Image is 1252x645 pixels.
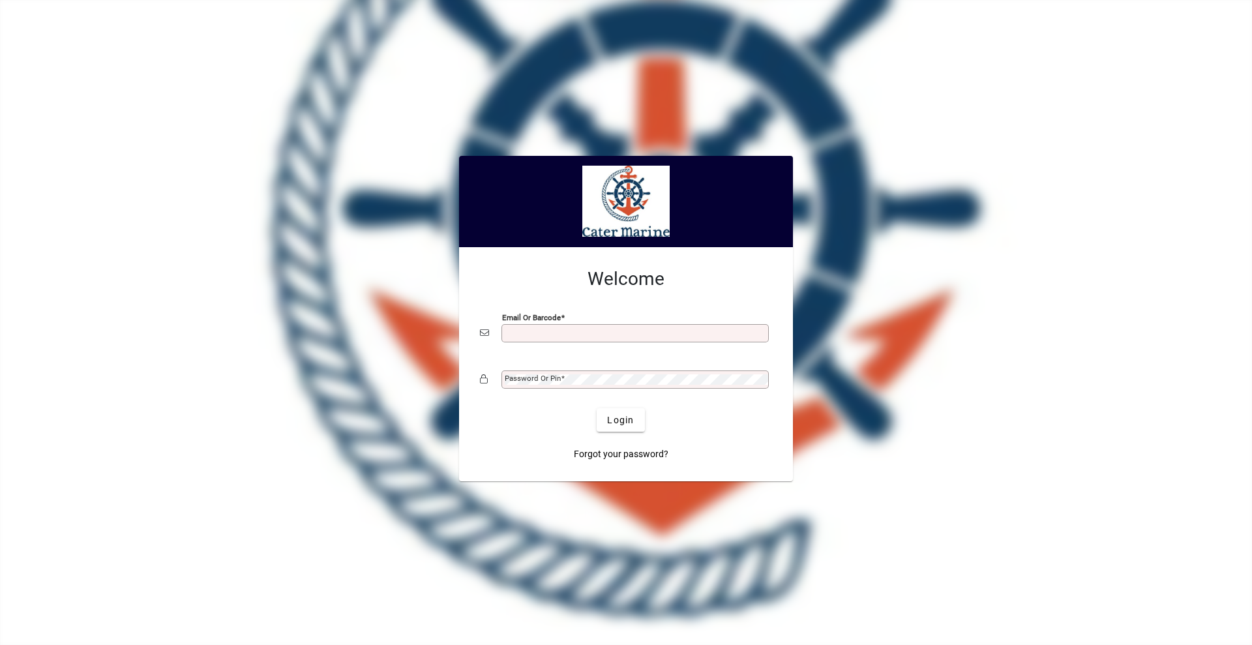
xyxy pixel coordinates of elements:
[607,413,634,427] span: Login
[502,313,561,322] mat-label: Email or Barcode
[569,442,674,466] a: Forgot your password?
[574,447,668,461] span: Forgot your password?
[505,374,561,383] mat-label: Password or Pin
[597,408,644,432] button: Login
[480,268,772,290] h2: Welcome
